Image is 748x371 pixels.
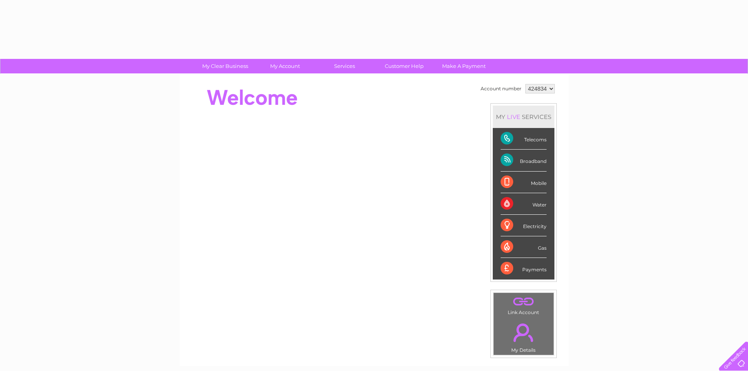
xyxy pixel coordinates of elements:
[505,113,522,121] div: LIVE
[312,59,377,73] a: Services
[193,59,258,73] a: My Clear Business
[501,236,547,258] div: Gas
[496,295,552,309] a: .
[493,292,554,317] td: Link Account
[493,317,554,355] td: My Details
[252,59,317,73] a: My Account
[501,172,547,193] div: Mobile
[493,106,554,128] div: MY SERVICES
[501,150,547,171] div: Broadband
[496,319,552,346] a: .
[501,215,547,236] div: Electricity
[501,193,547,215] div: Water
[501,128,547,150] div: Telecoms
[372,59,437,73] a: Customer Help
[501,258,547,279] div: Payments
[479,82,523,95] td: Account number
[432,59,496,73] a: Make A Payment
